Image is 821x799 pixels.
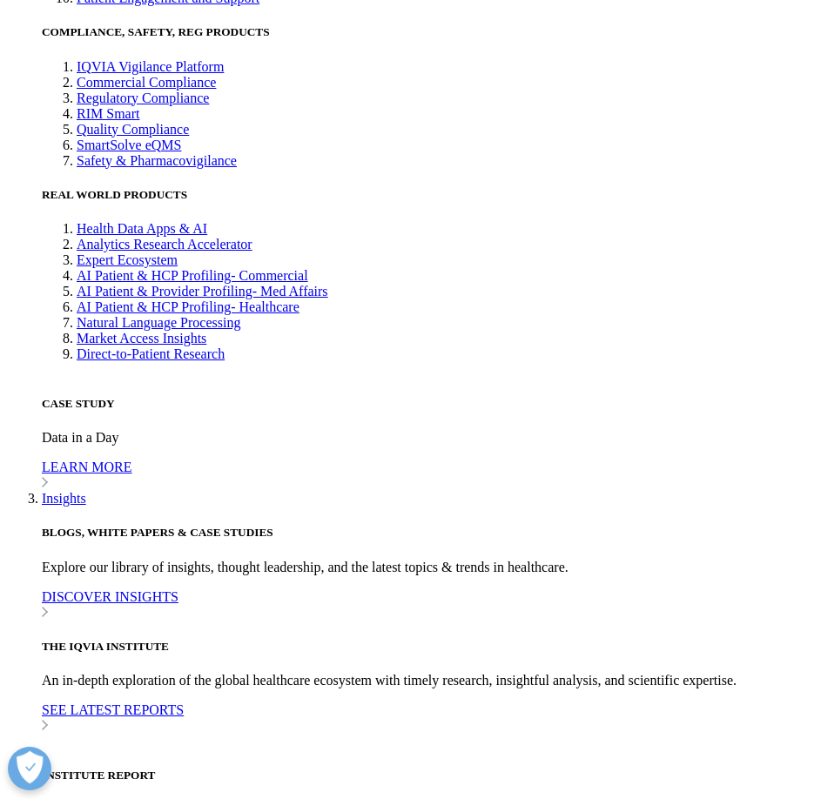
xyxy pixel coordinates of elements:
a: AI Patient & Provider Profiling- Med Affairs​ [77,284,328,299]
a: Insights [42,491,86,506]
h5: COMPLIANCE, SAFETY, REG PRODUCTS [42,25,814,39]
a: Health Data Apps & AI [77,221,207,236]
a: SmartSolve eQMS [77,138,181,152]
a: RIM Smart [77,106,139,121]
a: Market Access Insights [77,331,206,346]
p: Data in a Day [42,430,814,446]
a: DISCOVER INSIGHTS [42,589,814,621]
a: Analytics Research Accelerator​ [77,237,252,252]
a: AI Patient & HCP Profiling- Commercial [77,268,308,283]
a: SEE LATEST REPORTS [42,702,814,734]
h5: BLOGS, WHITE PAPERS & CASE STUDIES [42,526,814,540]
a: Expert Ecosystem​ [77,252,178,267]
h5: REAL WORLD PRODUCTS [42,188,814,202]
a: Quality Compliance [77,122,189,137]
h5: CASE STUDY [42,397,814,411]
h5: INSTITUTE REPORT [42,769,814,782]
a: Direct-to-Patient Research [77,346,225,361]
a: Regulatory Compliance [77,91,209,105]
a: IQVIA Vigilance Platform [77,59,224,74]
a: Safety & Pharmacovigilance [77,153,237,168]
button: Abrir preferencias [8,747,51,790]
a: AI Patient & HCP Profiling- Healthcare​ [77,299,299,314]
p: An in-depth exploration of the global healthcare ecosystem with timely research, insightful analy... [42,673,814,688]
h5: THE IQVIA INSTITUTE [42,640,814,654]
a: Natural Language Processing [77,315,240,330]
p: Explore our library of insights, thought leadership, and the latest topics & trends in healthcare. [42,560,814,575]
a: Commercial Compliance [77,75,216,90]
a: LEARN MORE [42,460,814,491]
